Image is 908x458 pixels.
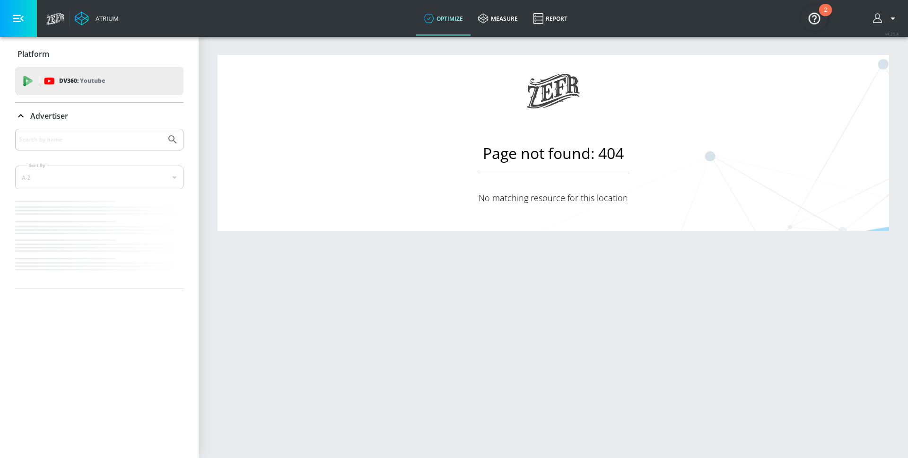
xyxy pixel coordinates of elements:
div: Atrium [92,14,119,23]
p: Platform [17,49,49,59]
h1: Page not found: 404 [478,143,629,173]
p: Advertiser [30,111,68,121]
a: Atrium [75,11,119,26]
span: v 4.25.4 [885,31,899,36]
div: Advertiser [15,129,183,289]
p: No matching resource for this location [478,192,629,203]
div: Advertiser [15,103,183,129]
div: A-Z [15,166,183,189]
div: Platform [15,41,183,67]
nav: list of Advertiser [15,197,183,289]
a: Report [525,1,575,35]
div: 2 [824,10,827,22]
button: Open Resource Center, 2 new notifications [801,5,828,31]
a: optimize [416,1,471,35]
label: Sort By [27,162,47,168]
a: measure [471,1,525,35]
div: DV360: Youtube [15,67,183,95]
p: Youtube [80,76,105,86]
input: Search by name [19,133,162,146]
p: DV360: [59,76,105,86]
